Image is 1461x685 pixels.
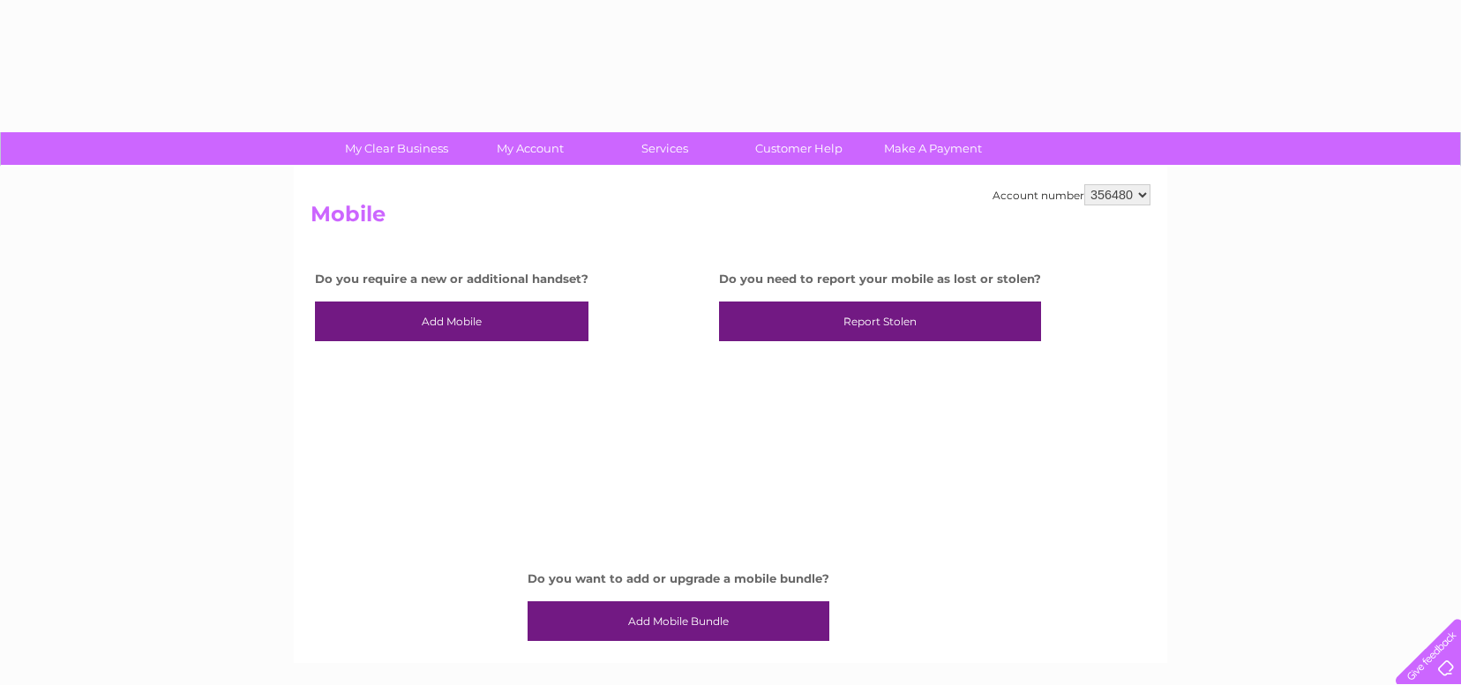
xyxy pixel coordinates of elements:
[311,202,1150,235] h2: Mobile
[719,302,1041,342] a: Report Stolen
[458,132,603,165] a: My Account
[315,272,588,286] h4: Do you require a new or additional handset?
[324,132,469,165] a: My Clear Business
[860,132,1006,165] a: Make A Payment
[592,132,738,165] a: Services
[315,302,588,342] a: Add Mobile
[726,132,872,165] a: Customer Help
[993,184,1150,205] div: Account number
[719,272,1041,286] h4: Do you need to report your mobile as lost or stolen?
[528,601,829,642] a: Add Mobile Bundle
[528,572,829,585] h4: Do you want to add or upgrade a mobile bundle?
